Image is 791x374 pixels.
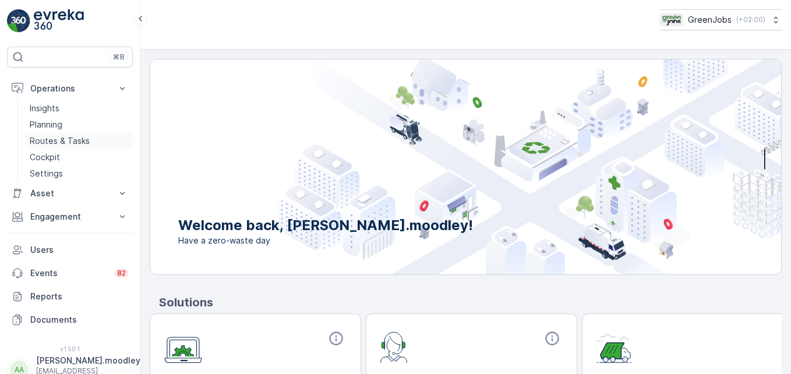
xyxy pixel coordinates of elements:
[25,165,133,182] a: Settings
[7,285,133,308] a: Reports
[30,244,128,256] p: Users
[30,151,60,163] p: Cockpit
[30,168,63,179] p: Settings
[30,291,128,302] p: Reports
[113,52,125,62] p: ⌘B
[7,308,133,331] a: Documents
[277,59,781,274] img: city illustration
[30,119,62,130] p: Planning
[30,188,110,199] p: Asset
[380,330,408,363] img: module-icon
[30,314,128,326] p: Documents
[7,262,133,285] a: Events82
[736,15,765,24] p: ( +02:00 )
[30,83,110,94] p: Operations
[36,355,140,366] p: [PERSON_NAME].moodley
[7,238,133,262] a: Users
[7,205,133,228] button: Engagement
[159,294,782,311] p: Solutions
[34,9,84,33] img: logo_light-DOdMpM7g.png
[688,14,732,26] p: GreenJobs
[7,9,30,33] img: logo
[660,13,683,26] img: Green_Jobs_Logo.png
[178,235,473,246] span: Have a zero-waste day
[25,149,133,165] a: Cockpit
[164,330,202,364] img: module-icon
[30,267,108,279] p: Events
[30,211,110,223] p: Engagement
[117,269,126,278] p: 82
[25,100,133,117] a: Insights
[7,77,133,100] button: Operations
[178,216,473,235] p: Welcome back, [PERSON_NAME].moodley!
[596,330,632,363] img: module-icon
[25,133,133,149] a: Routes & Tasks
[25,117,133,133] a: Planning
[7,182,133,205] button: Asset
[30,103,59,114] p: Insights
[7,345,133,352] span: v 1.50.1
[660,9,782,30] button: GreenJobs(+02:00)
[30,135,90,147] p: Routes & Tasks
